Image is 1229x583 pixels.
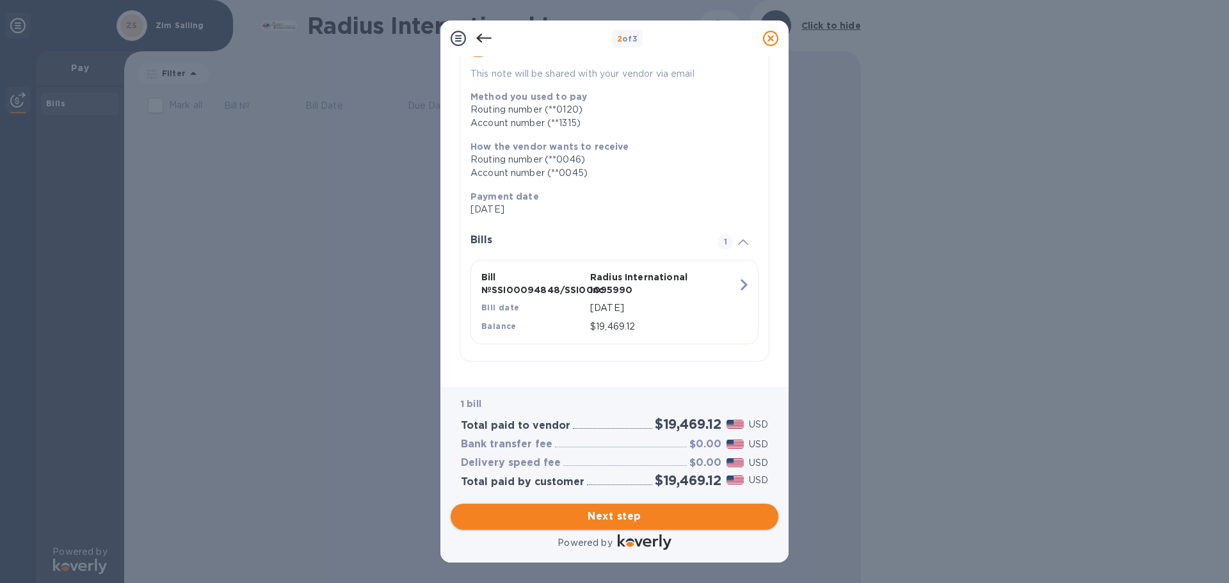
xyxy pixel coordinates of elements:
[470,203,748,216] p: [DATE]
[727,440,744,449] img: USD
[470,92,587,102] b: Method you used to pay
[461,438,552,451] h3: Bank transfer fee
[470,191,539,202] b: Payment date
[470,234,702,246] h3: Bills
[618,534,671,550] img: Logo
[689,457,721,469] h3: $0.00
[470,103,748,116] div: Routing number (**0120)
[727,458,744,467] img: USD
[461,476,584,488] h3: Total paid by customer
[617,34,638,44] b: of 3
[451,504,778,529] button: Next step
[558,536,612,550] p: Powered by
[590,271,694,296] p: Radius International Inc
[749,456,768,470] p: USD
[590,301,737,315] p: [DATE]
[655,472,721,488] h2: $19,469.12
[749,438,768,451] p: USD
[481,271,585,296] p: Bill № SSI00094848/SSI00095990
[470,141,629,152] b: How the vendor wants to receive
[461,399,481,409] b: 1 bill
[461,457,561,469] h3: Delivery speed fee
[470,67,759,81] p: This note will be shared with your vendor via email
[689,438,721,451] h3: $0.00
[749,474,768,487] p: USD
[617,34,622,44] span: 2
[727,475,744,484] img: USD
[470,166,748,180] div: Account number (**0045)
[470,116,748,130] div: Account number (**1315)
[718,234,733,250] span: 1
[461,420,570,432] h3: Total paid to vendor
[590,320,737,333] p: $19,469.12
[727,420,744,429] img: USD
[655,416,721,432] h2: $19,469.12
[481,321,517,331] b: Balance
[749,418,768,431] p: USD
[470,260,759,344] button: Bill №SSI00094848/SSI00095990Radius International IncBill date[DATE]Balance$19,469.12
[461,509,768,524] span: Next step
[481,303,520,312] b: Bill date
[470,153,748,166] div: Routing number (**0046)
